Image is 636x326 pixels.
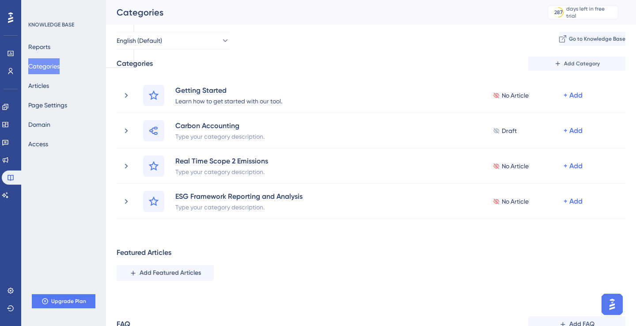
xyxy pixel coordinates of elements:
[175,85,283,95] div: Getting Started
[528,57,625,71] button: Add Category
[175,155,269,166] div: Real Time Scope 2 Emissions
[175,95,283,106] div: Learn how to get started with our tool.
[564,90,583,101] div: + Add
[28,21,74,28] div: KNOWLEDGE BASE
[117,265,214,281] button: Add Featured Articles
[502,161,529,171] span: No Article
[117,6,526,19] div: Categories
[175,191,303,201] div: ESG Framework Reporting and Analysis
[28,39,50,55] button: Reports
[569,35,625,42] span: Go to Knowledge Base
[117,58,153,69] div: Categories
[566,5,615,19] div: days left in free trial
[502,196,529,207] span: No Article
[502,125,517,136] span: Draft
[599,291,625,318] iframe: UserGuiding AI Assistant Launcher
[117,32,230,49] button: English (Default)
[32,294,95,308] button: Upgrade Plan
[564,60,600,67] span: Add Category
[564,125,583,136] div: + Add
[564,161,583,171] div: + Add
[175,166,269,177] div: Type your category description.
[175,120,265,131] div: Carbon Accounting
[28,58,60,74] button: Categories
[559,32,625,46] button: Go to Knowledge Base
[51,298,86,305] span: Upgrade Plan
[28,97,67,113] button: Page Settings
[117,247,171,258] div: Featured Articles
[564,196,583,207] div: + Add
[175,131,265,141] div: Type your category description.
[28,117,50,133] button: Domain
[28,136,48,152] button: Access
[28,78,49,94] button: Articles
[175,201,303,212] div: Type your category description.
[140,268,201,278] span: Add Featured Articles
[117,35,162,46] span: English (Default)
[502,90,529,101] span: No Article
[554,9,563,16] div: 287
